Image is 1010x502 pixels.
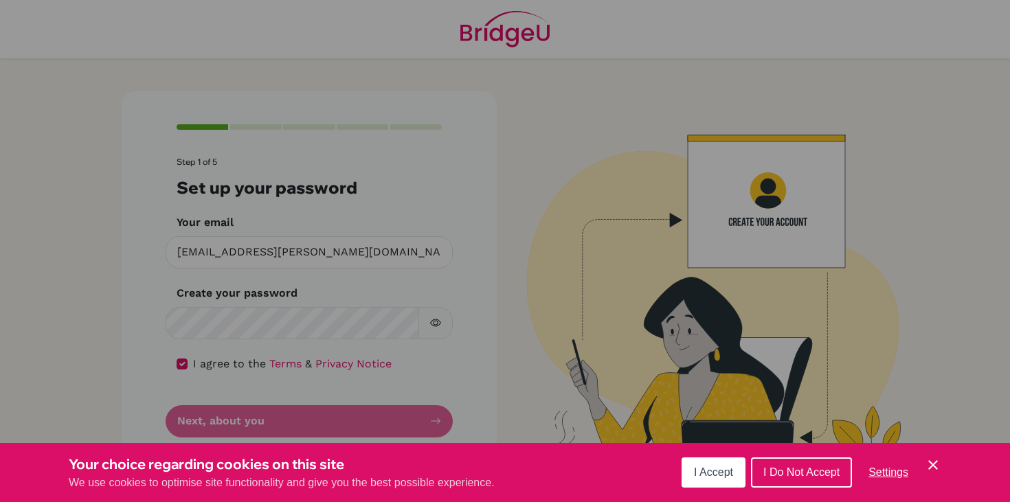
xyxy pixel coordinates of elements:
h3: Your choice regarding cookies on this site [69,454,495,475]
button: Save and close [925,457,941,473]
span: I Accept [694,466,733,478]
span: Settings [868,466,908,478]
p: We use cookies to optimise site functionality and give you the best possible experience. [69,475,495,491]
button: I Do Not Accept [751,457,852,488]
span: I Do Not Accept [763,466,840,478]
button: I Accept [682,457,745,488]
button: Settings [857,459,919,486]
